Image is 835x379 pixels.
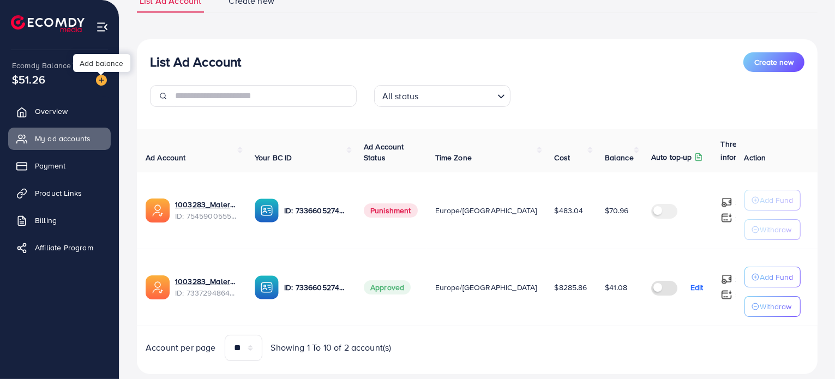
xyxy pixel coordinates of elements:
[8,209,111,231] a: Billing
[8,237,111,258] a: Affiliate Program
[35,215,57,226] span: Billing
[146,198,170,222] img: ic-ads-acc.e4c84228.svg
[35,133,91,144] span: My ad accounts
[744,219,801,240] button: Withdraw
[12,71,45,87] span: $51.26
[8,182,111,204] a: Product Links
[175,276,237,287] a: 1003283_Malerno_1708347095877
[150,54,241,70] h3: List Ad Account
[35,242,93,253] span: Affiliate Program
[35,160,65,171] span: Payment
[789,330,827,371] iframe: Chat
[284,204,346,217] p: ID: 7336605274432061441
[744,296,801,317] button: Withdraw
[721,274,732,285] img: top-up amount
[255,198,279,222] img: ic-ba-acc.ded83a64.svg
[73,54,130,72] div: Add balance
[743,52,804,72] button: Create new
[364,203,418,218] span: Punishment
[96,75,107,86] img: image
[435,205,537,216] span: Europe/[GEOGRAPHIC_DATA]
[435,282,537,293] span: Europe/[GEOGRAPHIC_DATA]
[175,210,237,221] span: ID: 7545900555840094216
[754,57,794,68] span: Create new
[364,141,404,163] span: Ad Account Status
[146,152,186,163] span: Ad Account
[8,155,111,177] a: Payment
[422,86,492,104] input: Search for option
[554,152,570,163] span: Cost
[554,282,587,293] span: $8285.86
[651,151,692,164] p: Auto top-up
[605,205,629,216] span: $70.96
[744,152,766,163] span: Action
[744,190,801,210] button: Add Fund
[271,341,392,354] span: Showing 1 To 10 of 2 account(s)
[146,341,216,354] span: Account per page
[721,137,774,164] p: Threshold information
[255,152,292,163] span: Your BC ID
[12,60,71,71] span: Ecomdy Balance
[146,275,170,299] img: ic-ads-acc.e4c84228.svg
[364,280,411,294] span: Approved
[374,85,510,107] div: Search for option
[760,194,794,207] p: Add Fund
[255,275,279,299] img: ic-ba-acc.ded83a64.svg
[175,199,237,210] a: 1003283_Malerno 2_1756917040219
[721,289,732,300] img: top-up amount
[380,88,421,104] span: All status
[721,197,732,208] img: top-up amount
[35,106,68,117] span: Overview
[554,205,583,216] span: $483.04
[435,152,472,163] span: Time Zone
[721,212,732,224] img: top-up amount
[605,282,628,293] span: $41.08
[175,199,237,221] div: <span class='underline'>1003283_Malerno 2_1756917040219</span></br>7545900555840094216
[690,281,704,294] p: Edit
[96,21,109,33] img: menu
[605,152,634,163] span: Balance
[744,267,801,287] button: Add Fund
[760,300,792,313] p: Withdraw
[760,223,792,236] p: Withdraw
[284,281,346,294] p: ID: 7336605274432061441
[8,128,111,149] a: My ad accounts
[8,100,111,122] a: Overview
[175,276,237,298] div: <span class='underline'>1003283_Malerno_1708347095877</span></br>7337294864905699329
[35,188,82,198] span: Product Links
[760,270,794,284] p: Add Fund
[11,15,85,32] img: logo
[175,287,237,298] span: ID: 7337294864905699329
